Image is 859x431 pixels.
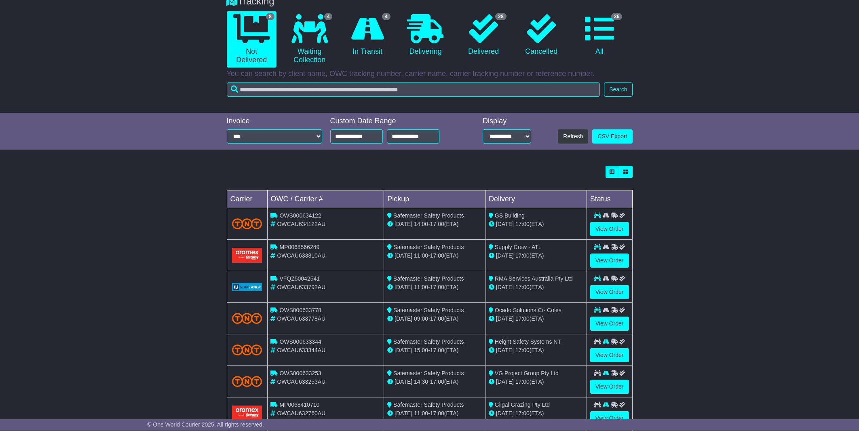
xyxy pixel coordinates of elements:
span: [DATE] [395,379,412,385]
a: 36 All [574,12,624,59]
span: MP0068566249 [279,244,319,251]
span: Supply Crew - ATL [495,244,542,251]
span: RMA Services Australia Pty Ltd [495,276,573,282]
a: CSV Export [592,130,632,144]
div: Invoice [227,117,322,126]
div: (ETA) [489,283,583,292]
td: Carrier [227,191,267,209]
span: [DATE] [496,316,514,322]
div: Display [483,117,531,126]
span: 14:30 [414,379,428,385]
span: [DATE] [395,316,412,322]
span: 17:00 [430,221,444,228]
span: 11:00 [414,410,428,417]
span: 17:00 [430,284,444,291]
div: - (ETA) [387,283,482,292]
td: Status [587,191,632,209]
span: 17:00 [430,253,444,259]
div: - (ETA) [387,410,482,418]
button: Refresh [558,130,588,144]
span: 28 [495,13,506,21]
span: [DATE] [496,410,514,417]
a: View Order [590,285,629,300]
span: Height Safety Systems NT [495,339,561,345]
span: 17:00 [430,379,444,385]
span: Safemaster Safety Products [393,339,464,345]
span: 11:00 [414,253,428,259]
span: [DATE] [395,410,412,417]
span: [DATE] [496,221,514,228]
div: (ETA) [489,252,583,260]
span: 17:00 [515,316,530,322]
button: Search [604,83,632,97]
div: (ETA) [489,220,583,229]
span: 17:00 [430,410,444,417]
span: Safemaster Safety Products [393,276,464,282]
td: Pickup [384,191,485,209]
span: Ocado Solutions C/- Coles [495,307,561,314]
span: OWCAU632760AU [277,410,325,417]
div: Custom Date Range [330,117,460,126]
div: - (ETA) [387,378,482,387]
span: OWCAU633810AU [277,253,325,259]
span: 17:00 [515,410,530,417]
span: Safemaster Safety Products [393,213,464,219]
span: Safemaster Safety Products [393,402,464,408]
span: OWS000633253 [279,370,321,377]
span: 4 [324,13,333,21]
a: Cancelled [517,12,566,59]
span: OWS000633344 [279,339,321,345]
img: Aramex.png [232,406,262,421]
a: View Order [590,222,629,237]
span: [DATE] [496,284,514,291]
span: 36 [611,13,622,21]
td: OWC / Carrier # [267,191,384,209]
span: 17:00 [430,316,444,322]
div: - (ETA) [387,346,482,355]
span: 4 [382,13,390,21]
span: VG Project Group Pty Ltd [495,370,559,377]
img: GetCarrierServiceLogo [232,283,262,292]
span: 17:00 [430,347,444,354]
td: Delivery [485,191,587,209]
span: Gilgal Grazing Pty Ltd [495,402,550,408]
p: You can search by client name, OWC tracking number, carrier name, carrier tracking number or refe... [227,70,633,79]
span: VFQZ50042541 [279,276,320,282]
span: 14:00 [414,221,428,228]
span: Safemaster Safety Products [393,244,464,251]
span: 17:00 [515,221,530,228]
span: [DATE] [496,379,514,385]
a: View Order [590,349,629,363]
div: (ETA) [489,378,583,387]
span: [DATE] [496,347,514,354]
a: View Order [590,412,629,426]
a: 4 In Transit [342,12,392,59]
span: MP0068410710 [279,402,319,408]
span: OWCAU634122AU [277,221,325,228]
span: [DATE] [395,347,412,354]
span: [DATE] [395,221,412,228]
span: [DATE] [395,284,412,291]
span: OWCAU633792AU [277,284,325,291]
img: Aramex.png [232,248,262,263]
span: GS Building [495,213,525,219]
a: View Order [590,254,629,268]
div: - (ETA) [387,252,482,260]
a: 8 Not Delivered [227,12,276,68]
div: (ETA) [489,410,583,418]
span: 11:00 [414,284,428,291]
img: TNT_Domestic.png [232,345,262,356]
span: 15:00 [414,347,428,354]
span: [DATE] [496,253,514,259]
span: © One World Courier 2025. All rights reserved. [147,422,264,428]
span: 8 [266,13,274,21]
span: 09:00 [414,316,428,322]
div: - (ETA) [387,220,482,229]
img: TNT_Domestic.png [232,376,262,387]
span: OWCAU633253AU [277,379,325,385]
div: (ETA) [489,346,583,355]
span: Safemaster Safety Products [393,370,464,377]
span: [DATE] [395,253,412,259]
span: Safemaster Safety Products [393,307,464,314]
span: OWS000633778 [279,307,321,314]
